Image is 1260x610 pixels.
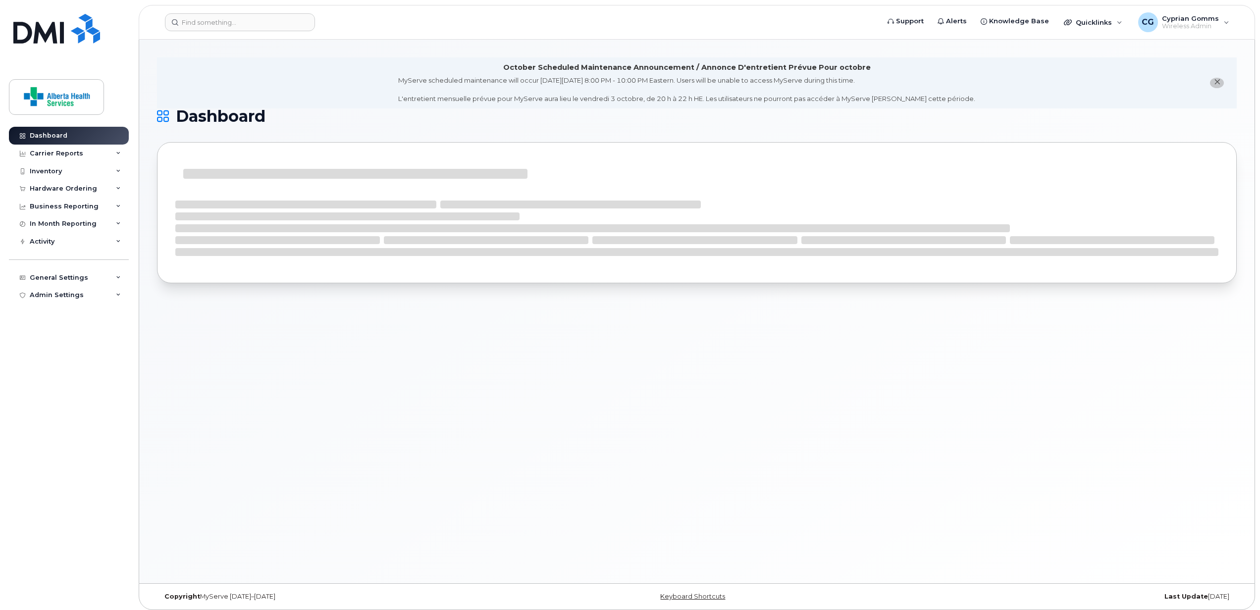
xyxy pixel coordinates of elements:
a: Keyboard Shortcuts [660,593,725,600]
div: [DATE] [877,593,1237,601]
div: MyServe [DATE]–[DATE] [157,593,517,601]
strong: Last Update [1164,593,1208,600]
strong: Copyright [164,593,200,600]
div: MyServe scheduled maintenance will occur [DATE][DATE] 8:00 PM - 10:00 PM Eastern. Users will be u... [398,76,975,103]
span: Dashboard [176,109,265,124]
div: October Scheduled Maintenance Announcement / Annonce D'entretient Prévue Pour octobre [503,62,871,73]
button: close notification [1210,78,1224,88]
